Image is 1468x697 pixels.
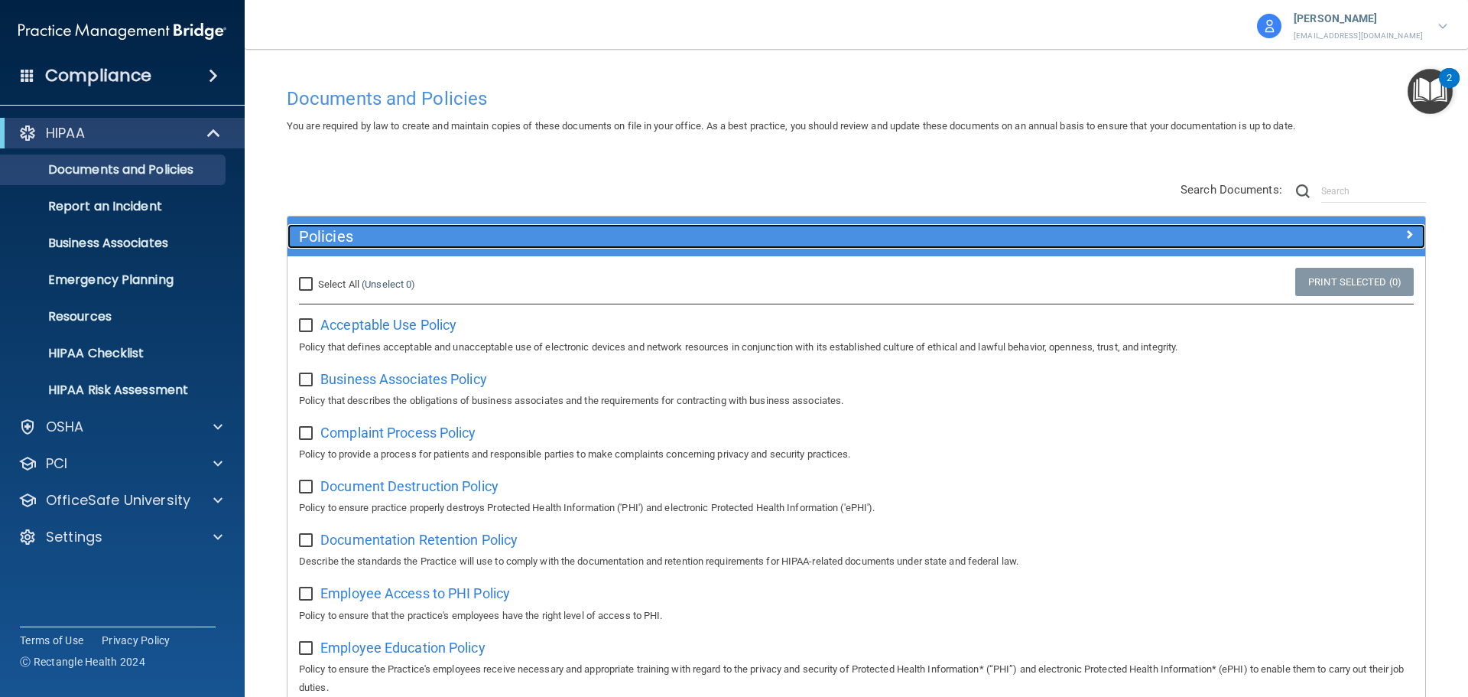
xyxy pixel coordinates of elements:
[299,228,1129,245] h5: Policies
[299,552,1414,571] p: Describe the standards the Practice will use to comply with the documentation and retention requi...
[46,528,102,546] p: Settings
[299,607,1414,625] p: Policy to ensure that the practice's employees have the right level of access to PHI.
[46,491,190,510] p: OfficeSafe University
[102,633,171,648] a: Privacy Policy
[10,346,219,361] p: HIPAA Checklist
[10,383,219,398] p: HIPAA Risk Assessment
[318,278,359,290] span: Select All
[1296,184,1310,198] img: ic-search.3b580494.png
[46,418,84,436] p: OSHA
[299,499,1414,517] p: Policy to ensure practice properly destroys Protected Health Information ('PHI') and electronic P...
[320,317,456,333] span: Acceptable Use Policy
[1408,69,1453,114] button: Open Resource Center, 2 new notifications
[362,278,415,290] a: (Unselect 0)
[10,272,219,288] p: Emergency Planning
[287,89,1426,109] h4: Documents and Policies
[18,528,222,546] a: Settings
[320,532,518,548] span: Documentation Retention Policy
[18,418,222,436] a: OSHA
[1294,9,1423,29] p: [PERSON_NAME]
[10,199,219,214] p: Report an Incident
[20,654,145,669] span: Ⓒ Rectangle Health 2024
[18,491,222,510] a: OfficeSafe University
[10,236,219,251] p: Business Associates
[299,392,1414,410] p: Policy that describes the obligations of business associates and the requirements for contracting...
[18,124,222,142] a: HIPAA
[1438,24,1447,29] img: arrow-down.227dba2b.svg
[45,65,151,86] h4: Compliance
[10,162,219,178] p: Documents and Policies
[18,16,226,47] img: PMB logo
[320,640,486,656] span: Employee Education Policy
[299,278,317,291] input: Select All (Unselect 0)
[46,124,85,142] p: HIPAA
[18,454,222,473] a: PCI
[287,120,1295,132] span: You are required by law to create and maintain copies of these documents on file in your office. ...
[299,660,1414,697] p: Policy to ensure the Practice's employees receive necessary and appropriate training with regard ...
[1294,29,1423,43] p: [EMAIL_ADDRESS][DOMAIN_NAME]
[46,454,67,473] p: PCI
[320,371,487,387] span: Business Associates Policy
[299,338,1414,357] p: Policy that defines acceptable and unacceptable use of electronic devices and network resources i...
[1295,268,1414,296] a: Print Selected (0)
[1447,78,1452,98] div: 2
[1321,180,1426,203] input: Search
[320,585,510,601] span: Employee Access to PHI Policy
[299,445,1414,464] p: Policy to provide a process for patients and responsible parties to make complaints concerning pr...
[20,633,83,648] a: Terms of Use
[1257,14,1281,38] img: avatar.17b06cb7.svg
[299,224,1414,249] a: Policies
[320,425,476,441] span: Complaint Process Policy
[1181,183,1282,197] span: Search Documents:
[10,309,219,324] p: Resources
[320,478,499,494] span: Document Destruction Policy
